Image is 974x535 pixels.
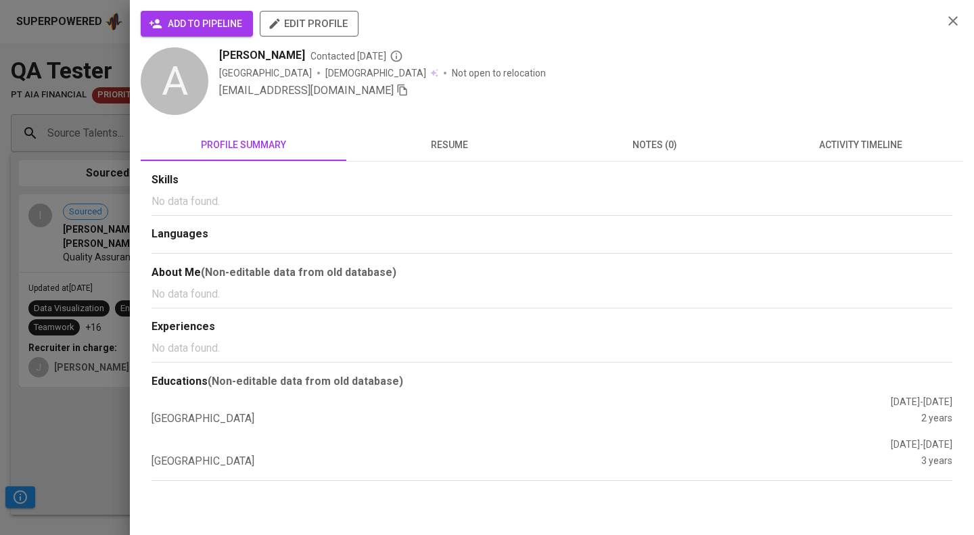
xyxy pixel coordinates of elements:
span: [DATE] - [DATE] [891,439,952,450]
b: (Non-editable data from old database) [201,266,396,279]
span: edit profile [271,15,348,32]
span: activity timeline [766,137,955,154]
a: edit profile [260,18,358,28]
span: Contacted [DATE] [310,49,403,63]
span: notes (0) [560,137,749,154]
div: Skills [152,172,952,188]
p: No data found. [152,193,952,210]
span: profile summary [149,137,338,154]
b: (Non-editable data from old database) [208,375,403,388]
button: edit profile [260,11,358,37]
div: 3 years [921,454,952,469]
span: resume [354,137,544,154]
div: [GEOGRAPHIC_DATA] [152,454,921,469]
span: [DEMOGRAPHIC_DATA] [325,66,428,80]
span: add to pipeline [152,16,242,32]
div: A [141,47,208,115]
span: [DATE] - [DATE] [891,396,952,407]
p: Not open to relocation [452,66,546,80]
div: About Me [152,264,952,281]
div: [GEOGRAPHIC_DATA] [219,66,312,80]
div: Educations [152,373,952,390]
div: Languages [152,227,952,242]
span: [PERSON_NAME] [219,47,305,64]
div: 2 years [921,411,952,427]
button: add to pipeline [141,11,253,37]
svg: By Batam recruiter [390,49,403,63]
div: [GEOGRAPHIC_DATA] [152,411,921,427]
p: No data found. [152,340,952,356]
span: [EMAIL_ADDRESS][DOMAIN_NAME] [219,84,394,97]
div: Experiences [152,319,952,335]
p: No data found. [152,286,952,302]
